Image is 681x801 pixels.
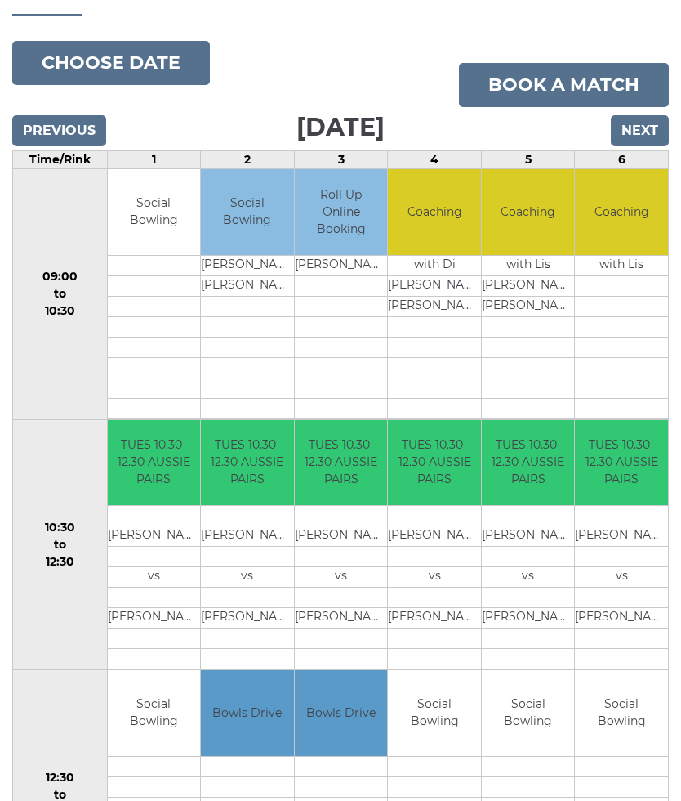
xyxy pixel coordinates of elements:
[575,567,668,588] td: vs
[482,526,575,547] td: [PERSON_NAME]
[295,169,388,255] td: Roll Up Online Booking
[611,115,669,146] input: Next
[575,169,668,255] td: Coaching
[12,115,106,146] input: Previous
[201,567,294,588] td: vs
[295,608,388,629] td: [PERSON_NAME]
[294,151,388,169] td: 3
[388,275,481,296] td: [PERSON_NAME] (1st Lesson)
[295,255,388,275] td: [PERSON_NAME]
[108,169,201,255] td: Social Bowling
[575,608,668,629] td: [PERSON_NAME]
[13,419,108,670] td: 10:30 to 12:30
[201,608,294,629] td: [PERSON_NAME]
[482,169,575,255] td: Coaching
[388,567,481,588] td: vs
[108,567,201,588] td: vs
[481,151,575,169] td: 5
[575,151,669,169] td: 6
[388,526,481,547] td: [PERSON_NAME]
[388,296,481,316] td: [PERSON_NAME] (1st Lesson)
[201,670,294,756] td: Bowls Drive
[295,567,388,588] td: vs
[201,526,294,547] td: [PERSON_NAME]
[201,151,295,169] td: 2
[295,670,388,756] td: Bowls Drive
[482,420,575,506] td: TUES 10.30-12.30 AUSSIE PAIRS
[295,420,388,506] td: TUES 10.30-12.30 AUSSIE PAIRS
[108,420,201,506] td: TUES 10.30-12.30 AUSSIE PAIRS
[388,670,481,756] td: Social Bowling
[201,169,294,255] td: Social Bowling
[13,151,108,169] td: Time/Rink
[482,255,575,275] td: with Lis
[201,420,294,506] td: TUES 10.30-12.30 AUSSIE PAIRS
[575,526,668,547] td: [PERSON_NAME]
[459,63,669,107] a: Book a match
[482,296,575,316] td: [PERSON_NAME]
[108,670,201,756] td: Social Bowling
[482,567,575,588] td: vs
[108,608,201,629] td: [PERSON_NAME]
[295,526,388,547] td: [PERSON_NAME]
[575,420,668,506] td: TUES 10.30-12.30 AUSSIE PAIRS
[388,151,482,169] td: 4
[201,275,294,296] td: [PERSON_NAME]
[388,255,481,275] td: with Di
[575,670,668,756] td: Social Bowling
[107,151,201,169] td: 1
[388,169,481,255] td: Coaching
[482,608,575,629] td: [PERSON_NAME]
[108,526,201,547] td: [PERSON_NAME]
[482,275,575,296] td: [PERSON_NAME]
[201,255,294,275] td: [PERSON_NAME]
[388,608,481,629] td: [PERSON_NAME]
[13,169,108,420] td: 09:00 to 10:30
[12,41,210,85] button: Choose date
[482,670,575,756] td: Social Bowling
[575,255,668,275] td: with Lis
[388,420,481,506] td: TUES 10.30-12.30 AUSSIE PAIRS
